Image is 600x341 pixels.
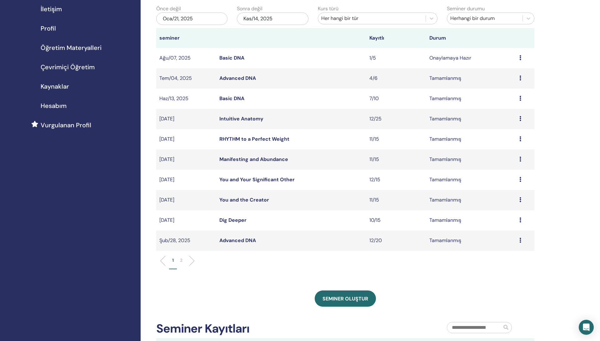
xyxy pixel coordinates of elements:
td: Şub/28, 2025 [156,231,216,251]
td: [DATE] [156,210,216,231]
span: Öğretim Materyalleri [41,43,102,52]
td: 12/25 [366,109,426,129]
a: Advanced DNA [219,237,256,244]
div: Kas/14, 2025 [237,12,308,25]
div: Open Intercom Messenger [579,320,594,335]
td: Tamamlanmış [426,109,516,129]
td: 4/6 [366,68,426,89]
a: Intuitive Anatomy [219,115,263,122]
td: Tamamlanmış [426,231,516,251]
td: [DATE] [156,149,216,170]
span: Profil [41,24,56,33]
td: 10/15 [366,210,426,231]
span: İletişim [41,4,62,14]
td: 11/15 [366,149,426,170]
label: Sonra değil [237,5,262,12]
td: Haz/13, 2025 [156,89,216,109]
label: Seminer durumu [447,5,485,12]
td: Ağu/07, 2025 [156,48,216,68]
a: Manifesting and Abundance [219,156,288,163]
td: [DATE] [156,109,216,129]
td: Onaylamaya Hazır [426,48,516,68]
p: 1 [172,257,174,264]
span: Kaynaklar [41,82,69,91]
td: Tem/04, 2025 [156,68,216,89]
td: 12/15 [366,170,426,190]
span: Seminer oluştur [322,295,368,302]
td: [DATE] [156,190,216,210]
td: Tamamlanmış [426,149,516,170]
td: [DATE] [156,129,216,149]
td: [DATE] [156,170,216,190]
a: Advanced DNA [219,75,256,81]
h2: Seminer Kayıtları [156,322,249,336]
label: Önce değil [156,5,181,12]
a: Seminer oluştur [315,290,376,307]
th: Durum [426,28,516,48]
div: Her hangi bir tür [321,15,422,22]
a: You and Your Significant Other [219,176,295,183]
td: Tamamlanmış [426,129,516,149]
th: Kayıtlı [366,28,426,48]
a: You and the Creator [219,197,269,203]
a: Basic DNA [219,95,244,102]
td: 11/15 [366,190,426,210]
td: 12/20 [366,231,426,251]
p: 2 [180,257,182,264]
div: Herhangi bir durum [450,15,519,22]
td: Tamamlanmış [426,210,516,231]
th: seminer [156,28,216,48]
td: 11/15 [366,129,426,149]
td: 7/10 [366,89,426,109]
td: Tamamlanmış [426,68,516,89]
span: Hesabım [41,101,67,110]
span: Çevrimiçi Öğretim [41,62,95,72]
td: 1/5 [366,48,426,68]
a: Dig Deeper [219,217,247,223]
td: Tamamlanmış [426,190,516,210]
a: Basic DNA [219,55,244,61]
div: Oca/21, 2025 [156,12,227,25]
td: Tamamlanmış [426,89,516,109]
td: Tamamlanmış [426,170,516,190]
label: Kurs türü [318,5,338,12]
span: Vurgulanan Profil [41,120,91,130]
a: RHYTHM to a Perfect Weight [219,136,289,142]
